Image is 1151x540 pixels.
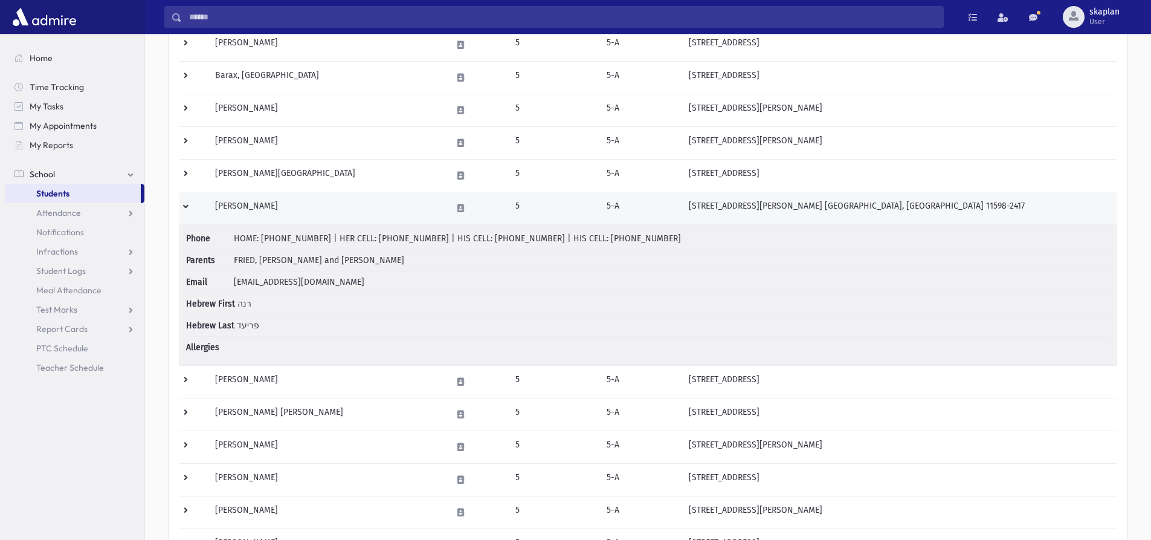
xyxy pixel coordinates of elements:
span: Report Cards [36,324,88,334]
a: Students [5,184,141,203]
td: 5-A [599,496,682,529]
a: Time Tracking [5,77,144,97]
td: [PERSON_NAME] [208,431,444,463]
span: פריעד [237,320,259,331]
td: [PERSON_NAME][GEOGRAPHIC_DATA] [208,159,444,192]
span: HOME: [PHONE_NUMBER] | HER CELL: [PHONE_NUMBER] | HIS CELL: [PHONE_NUMBER] | HIS CELL: [PHONE_NUM... [234,233,681,244]
a: My Reports [5,135,144,155]
span: Teacher Schedule [36,362,104,373]
a: My Tasks [5,97,144,116]
a: My Appointments [5,116,144,135]
td: 5-A [599,431,682,463]
td: 5 [508,398,599,431]
td: [STREET_ADDRESS] [682,159,1117,192]
td: [STREET_ADDRESS] [682,463,1117,496]
td: 5-A [599,61,682,94]
td: 5-A [599,28,682,61]
td: 5 [508,126,599,159]
span: Student Logs [36,265,86,276]
span: FRIED, [PERSON_NAME] and [PERSON_NAME] [234,255,404,265]
input: Search [182,6,943,28]
td: [PERSON_NAME] [208,126,444,159]
span: Time Tracking [30,82,84,93]
span: Email [186,276,231,288]
td: [STREET_ADDRESS][PERSON_NAME] [682,94,1117,126]
td: [STREET_ADDRESS] [682,61,1117,94]
td: 5 [508,463,599,496]
span: My Tasks [30,101,63,112]
span: רנה [237,299,251,309]
span: Meal Attendance [36,285,102,296]
span: My Appointments [30,120,97,131]
span: PTC Schedule [36,343,88,354]
td: [PERSON_NAME] [208,28,444,61]
td: 5-A [599,365,682,398]
span: Hebrew Last [186,319,234,332]
td: 5-A [599,126,682,159]
td: 5 [508,61,599,94]
td: 5-A [599,94,682,126]
td: 5 [508,94,599,126]
td: 5-A [599,192,682,224]
td: [PERSON_NAME] [PERSON_NAME] [208,398,444,431]
td: [STREET_ADDRESS][PERSON_NAME] [682,126,1117,159]
td: [PERSON_NAME] [208,94,444,126]
td: Barax, [GEOGRAPHIC_DATA] [208,61,444,94]
span: Infractions [36,246,78,257]
a: Home [5,48,144,68]
span: School [30,169,55,180]
span: Parents [186,254,231,267]
td: 5 [508,28,599,61]
span: Notifications [36,227,84,238]
td: 5-A [599,159,682,192]
span: skaplan [1089,7,1120,17]
span: [EMAIL_ADDRESS][DOMAIN_NAME] [234,277,364,287]
a: Meal Attendance [5,281,144,300]
td: [STREET_ADDRESS][PERSON_NAME] [682,496,1117,529]
td: [PERSON_NAME] [208,496,444,529]
td: [PERSON_NAME] [208,463,444,496]
td: [PERSON_NAME] [208,365,444,398]
a: School [5,164,144,184]
span: User [1089,17,1120,27]
span: Allergies [186,341,231,354]
span: My Reports [30,140,73,151]
span: Home [30,53,53,63]
span: Attendance [36,207,81,218]
a: Infractions [5,242,144,261]
a: Attendance [5,203,144,223]
img: AdmirePro [10,5,79,29]
td: 5 [508,431,599,463]
a: Notifications [5,223,144,242]
td: 5 [508,192,599,224]
span: Phone [186,232,231,245]
td: [STREET_ADDRESS] [682,28,1117,61]
a: Report Cards [5,319,144,339]
td: 5 [508,365,599,398]
td: 5 [508,159,599,192]
span: Test Marks [36,304,77,315]
a: Teacher Schedule [5,358,144,377]
a: Student Logs [5,261,144,281]
td: [STREET_ADDRESS][PERSON_NAME] [682,431,1117,463]
td: [STREET_ADDRESS] [682,398,1117,431]
a: PTC Schedule [5,339,144,358]
td: [STREET_ADDRESS][PERSON_NAME] [GEOGRAPHIC_DATA], [GEOGRAPHIC_DATA] 11598-2417 [682,192,1117,224]
td: 5 [508,496,599,529]
td: 5-A [599,398,682,431]
td: [PERSON_NAME] [208,192,444,224]
span: Students [36,188,69,199]
td: [STREET_ADDRESS] [682,365,1117,398]
span: Hebrew First [186,298,235,310]
a: Test Marks [5,300,144,319]
td: 5-A [599,463,682,496]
